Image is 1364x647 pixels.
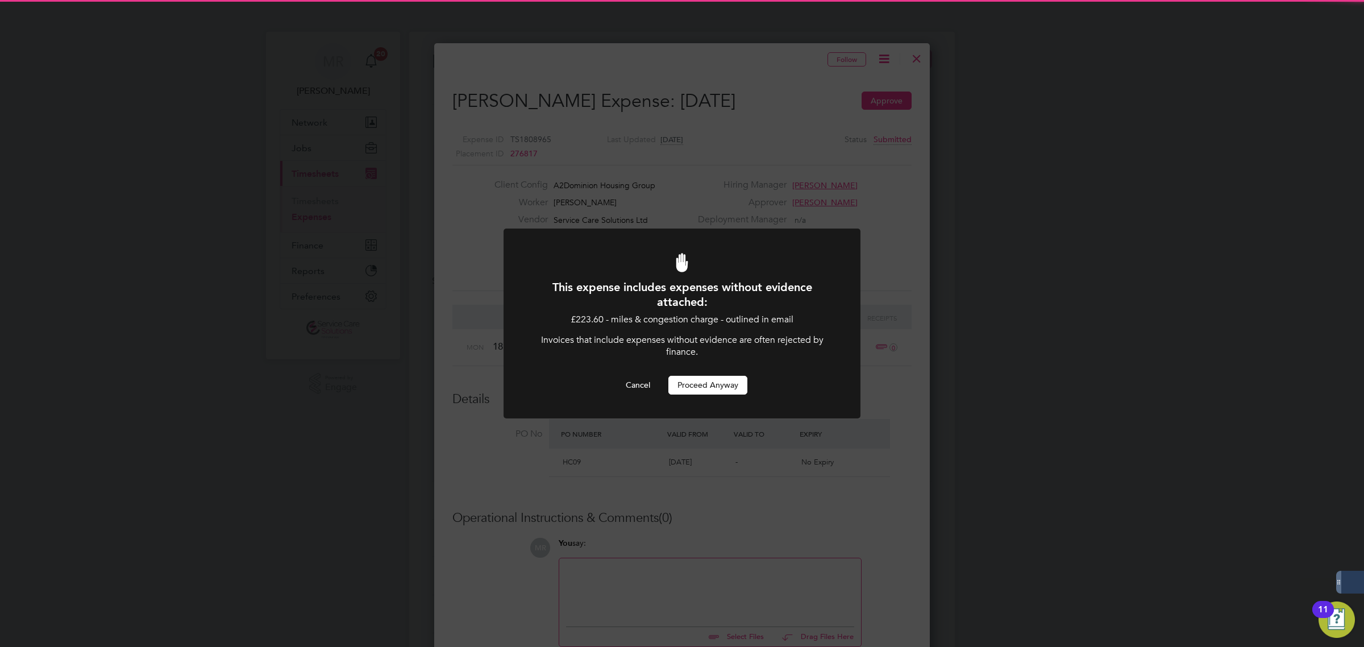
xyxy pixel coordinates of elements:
button: Cancel [617,376,659,394]
button: Open Resource Center, 11 new notifications [1319,602,1355,638]
button: Proceed Anyway [668,376,747,394]
p: Invoices that include expenses without evidence are often rejected by finance. [534,334,830,358]
h1: This expense includes expenses without evidence attached: [534,280,830,309]
div: 11 [1318,609,1328,624]
p: £223.60 - miles & congestion charge - outlined in email [534,314,830,326]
